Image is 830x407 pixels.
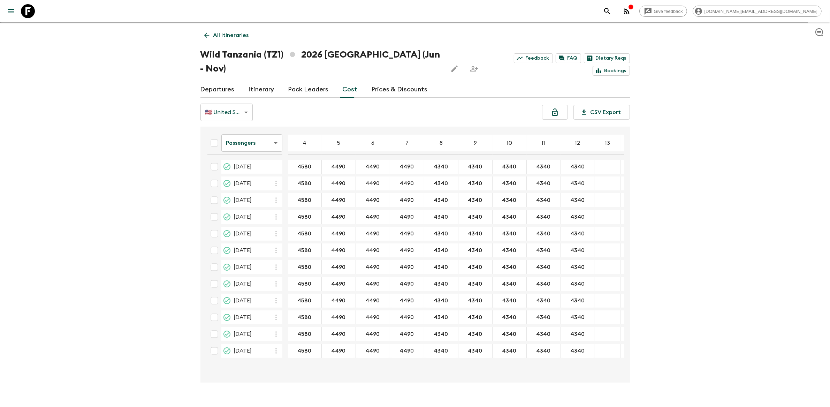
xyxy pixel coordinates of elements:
[424,310,458,324] div: 11 Sep 2026; 8
[460,160,491,174] button: 4340
[323,227,354,241] button: 4490
[620,344,646,358] div: 21 Nov 2026; 14
[207,136,221,150] div: Select all
[595,327,620,341] div: 11 Oct 2026; 13
[390,260,424,274] div: 11 Aug 2026; 7
[458,277,493,291] div: 16 Aug 2026; 9
[391,243,422,257] button: 4490
[234,196,252,204] span: [DATE]
[288,277,322,291] div: 16 Aug 2026; 4
[322,160,356,174] div: 07 Jun 2026; 5
[223,229,231,238] svg: Proposed
[562,160,593,174] button: 4340
[528,227,559,241] button: 4340
[391,160,422,174] button: 4490
[460,193,491,207] button: 4340
[322,227,356,241] div: 15 Jul 2026; 5
[356,277,390,291] div: 16 Aug 2026; 6
[561,294,595,308] div: 28 Aug 2026; 12
[372,81,428,98] a: Prices & Discounts
[223,296,231,305] svg: On Sale
[200,28,253,42] a: All itineraries
[200,81,235,98] a: Departures
[357,160,388,174] button: 4490
[289,294,320,308] button: 4580
[562,327,593,341] button: 4340
[323,210,354,224] button: 4490
[426,160,457,174] button: 4340
[595,160,620,174] div: 07 Jun 2026; 13
[289,344,320,358] button: 4580
[288,227,322,241] div: 15 Jul 2026; 4
[356,227,390,241] div: 15 Jul 2026; 6
[426,193,457,207] button: 4340
[527,193,561,207] div: 20 Jun 2026; 11
[562,277,593,291] button: 4340
[561,176,595,190] div: 14 Jun 2026; 12
[639,6,687,17] a: Give feedback
[323,327,354,341] button: 4490
[289,227,320,241] button: 4580
[223,163,231,171] svg: On Sale
[288,344,322,358] div: 21 Nov 2026; 4
[562,210,593,224] button: 4340
[561,160,595,174] div: 07 Jun 2026; 12
[323,176,354,190] button: 4490
[289,310,320,324] button: 4580
[323,344,354,358] button: 4490
[200,48,442,76] h1: Wild Tanzania (TZ1) 2026 [GEOGRAPHIC_DATA] (Jun - Nov)
[424,227,458,241] div: 15 Jul 2026; 8
[527,327,561,341] div: 11 Oct 2026; 11
[458,294,493,308] div: 28 Aug 2026; 9
[223,213,231,221] svg: On Sale
[561,327,595,341] div: 11 Oct 2026; 12
[356,327,390,341] div: 11 Oct 2026; 6
[356,260,390,274] div: 11 Aug 2026; 6
[527,160,561,174] div: 07 Jun 2026; 11
[562,176,593,190] button: 4340
[357,310,388,324] button: 4490
[322,243,356,257] div: 24 Jul 2026; 5
[494,176,525,190] button: 4340
[693,6,822,17] div: [DOMAIN_NAME][EMAIL_ADDRESS][DOMAIN_NAME]
[223,196,231,204] svg: Proposed
[595,344,620,358] div: 21 Nov 2026; 13
[562,294,593,308] button: 4340
[458,160,493,174] div: 07 Jun 2026; 9
[493,277,527,291] div: 16 Aug 2026; 10
[620,294,646,308] div: 28 Aug 2026; 14
[562,344,593,358] button: 4340
[527,294,561,308] div: 28 Aug 2026; 11
[223,179,231,188] svg: On Sale
[391,344,422,358] button: 4490
[391,310,422,324] button: 4490
[458,344,493,358] div: 21 Nov 2026; 9
[424,210,458,224] div: 03 Jul 2026; 8
[391,227,422,241] button: 4490
[493,344,527,358] div: 21 Nov 2026; 10
[357,176,388,190] button: 4490
[357,243,388,257] button: 4490
[561,310,595,324] div: 11 Sep 2026; 12
[528,210,559,224] button: 4340
[620,193,646,207] div: 20 Jun 2026; 14
[493,160,527,174] div: 07 Jun 2026; 10
[322,277,356,291] div: 16 Aug 2026; 5
[493,210,527,224] div: 03 Jul 2026; 10
[223,280,231,288] svg: On Sale
[701,9,821,14] span: [DOMAIN_NAME][EMAIL_ADDRESS][DOMAIN_NAME]
[390,310,424,324] div: 11 Sep 2026; 7
[323,160,354,174] button: 4490
[593,66,630,76] a: Bookings
[528,344,559,358] button: 4340
[223,246,231,255] svg: Proposed
[595,193,620,207] div: 20 Jun 2026; 13
[494,243,525,257] button: 4340
[357,327,388,341] button: 4490
[424,176,458,190] div: 14 Jun 2026; 8
[289,210,320,224] button: 4580
[528,160,559,174] button: 4340
[356,176,390,190] div: 14 Jun 2026; 6
[595,260,620,274] div: 11 Aug 2026; 13
[542,105,568,120] button: Lock costs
